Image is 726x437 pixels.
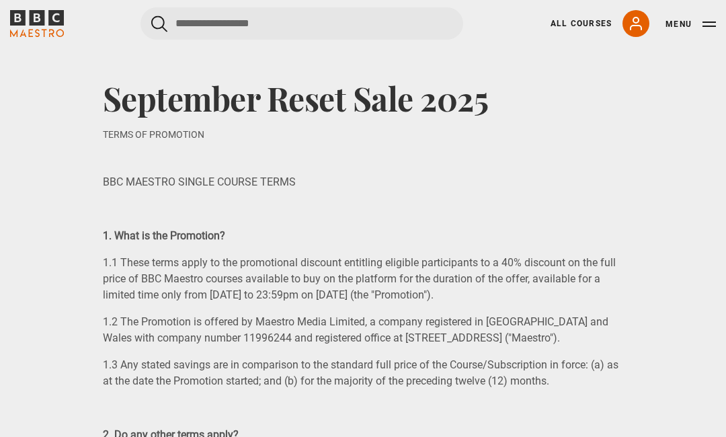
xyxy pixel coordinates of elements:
svg: BBC Maestro [10,10,64,37]
button: Toggle navigation [665,17,716,31]
p: TERMS OF PROMOTION [103,128,624,142]
strong: 1. What is the Promotion? [103,229,225,242]
input: Search [140,7,463,40]
p: BBC MAESTRO SINGLE COURSE TERMS [103,174,624,190]
p: 1.1 These terms apply to the promotional discount entitling eligible participants to a 40% discou... [103,255,624,303]
h2: September Reset Sale 2025 [103,47,624,117]
p: 1.2 The Promotion is offered by Maestro Media Limited, a company registered in [GEOGRAPHIC_DATA] ... [103,314,624,346]
button: Submit the search query [151,15,167,32]
a: All Courses [551,17,612,30]
p: 1.3 Any stated savings are in comparison to the standard full price of the Course/Subscription in... [103,357,624,389]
